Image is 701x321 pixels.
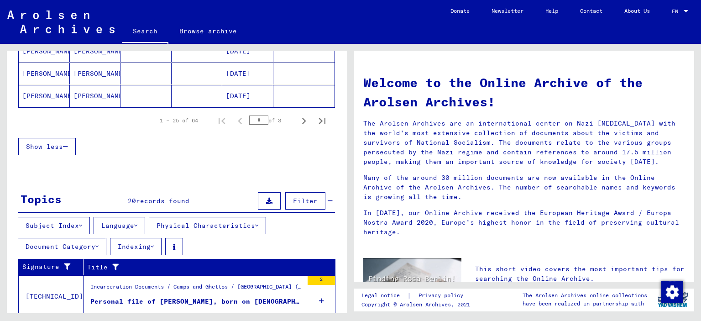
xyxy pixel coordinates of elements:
img: Change consent [661,281,683,303]
div: Personal file of [PERSON_NAME], born on [DEMOGRAPHIC_DATA], born in [GEOGRAPHIC_DATA] [90,297,303,306]
td: [TECHNICAL_ID] [19,275,84,317]
button: Physical Characteristics [149,217,266,234]
span: Filter [293,197,318,205]
mat-cell: [DATE] [222,85,273,107]
span: 20 [128,197,136,205]
span: Show less [26,142,63,151]
div: Incarceration Documents / Camps and Ghettos / [GEOGRAPHIC_DATA] (Majdanek) Concentration Camp / I... [90,283,303,295]
div: Title [87,263,313,272]
mat-cell: [PERSON_NAME] [19,85,70,107]
mat-cell: [PERSON_NAME] [70,40,121,62]
div: of 3 [249,116,295,125]
button: First page [213,111,231,130]
p: The Arolsen Archives online collections [523,291,647,300]
button: Indexing [110,238,162,255]
p: In [DATE], our Online Archive received the European Heritage Award / Europa Nostra Award 2020, Eu... [363,208,685,237]
mat-cell: [DATE] [222,40,273,62]
mat-cell: [PERSON_NAME] [19,40,70,62]
span: EN [672,8,682,15]
a: Search [122,20,168,44]
a: Privacy policy [411,291,474,300]
button: Language [94,217,145,234]
img: video.jpg [363,258,461,311]
p: have been realized in partnership with [523,300,647,308]
img: Arolsen_neg.svg [7,11,115,33]
span: records found [136,197,189,205]
div: Signature [22,260,83,274]
mat-cell: [PERSON_NAME] [19,63,70,84]
button: Next page [295,111,313,130]
button: Show less [18,138,76,155]
div: Title [87,260,324,274]
a: Legal notice [361,291,407,300]
mat-cell: [PERSON_NAME] [70,85,121,107]
mat-cell: [PERSON_NAME] [70,63,121,84]
div: Signature [22,262,72,272]
div: Topics [21,191,62,207]
img: yv_logo.png [656,288,690,311]
button: Last page [313,111,331,130]
button: Subject Index [18,217,90,234]
div: 1 – 25 of 64 [160,116,198,125]
mat-cell: [DATE] [222,63,273,84]
button: Filter [285,192,325,210]
p: This short video covers the most important tips for searching the Online Archive. [475,264,685,284]
h1: Welcome to the Online Archive of the Arolsen Archives! [363,73,685,111]
button: Document Category [18,238,106,255]
div: 2 [308,276,335,285]
div: | [361,291,474,300]
a: Browse archive [168,20,248,42]
p: The Arolsen Archives are an international center on Nazi [MEDICAL_DATA] with the world’s most ext... [363,119,685,167]
p: Copyright © Arolsen Archives, 2021 [361,300,474,309]
p: Many of the around 30 million documents are now available in the Online Archive of the Arolsen Ar... [363,173,685,202]
button: Previous page [231,111,249,130]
